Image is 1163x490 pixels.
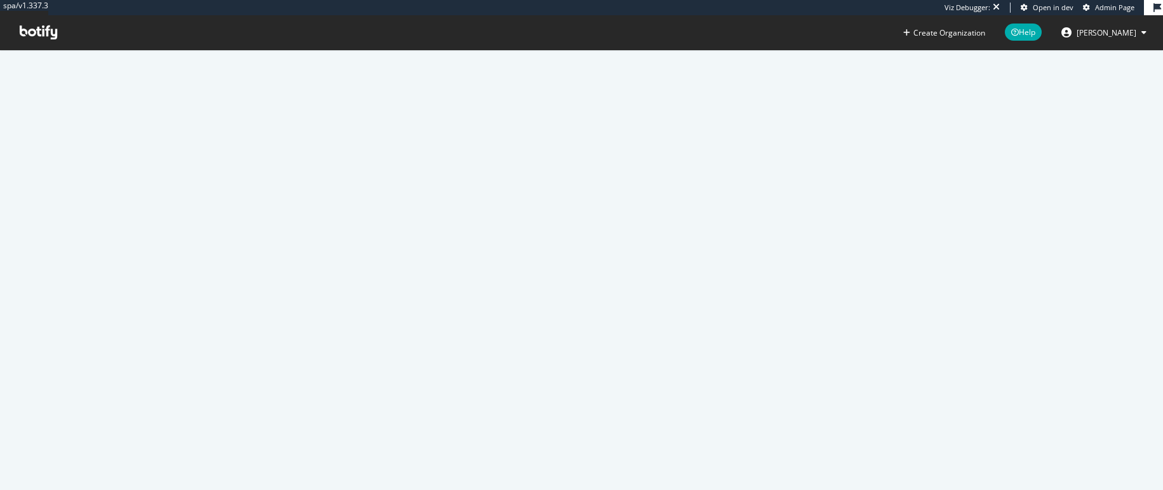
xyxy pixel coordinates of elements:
[1005,24,1042,41] span: Help
[903,27,986,39] button: Create Organization
[1033,3,1073,12] span: Open in dev
[1021,3,1073,13] a: Open in dev
[1083,3,1134,13] a: Admin Page
[945,3,990,13] div: Viz Debugger:
[1077,27,1136,38] span: Nathalie Geoffrin
[1051,22,1157,43] button: [PERSON_NAME]
[1095,3,1134,12] span: Admin Page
